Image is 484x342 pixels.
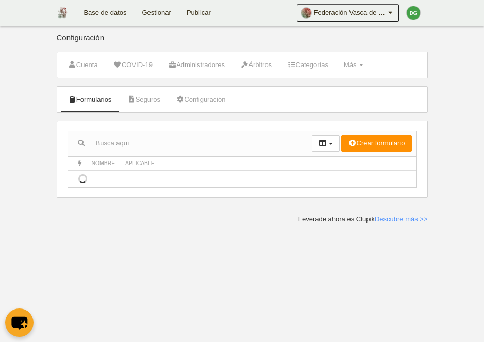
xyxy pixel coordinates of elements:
[68,136,312,151] input: Busca aquí
[62,92,118,107] a: Formularios
[162,57,230,73] a: Administradores
[301,8,311,18] img: Oa2hBJ8rYK13.30x30.jpg
[314,8,386,18] span: Federación Vasca de Voleibol
[62,57,104,73] a: Cuenta
[281,57,334,73] a: Categorías
[297,4,399,22] a: Federación Vasca de Voleibol
[125,160,155,166] span: Aplicable
[341,135,411,152] button: Crear formulario
[170,92,231,107] a: Configuración
[121,92,166,107] a: Seguros
[92,160,115,166] span: Nombre
[298,215,428,224] div: Leverade ahora es Clupik
[338,57,369,73] a: Más
[375,215,428,223] a: Descubre más >>
[57,34,428,52] div: Configuración
[108,57,158,73] a: COVID-19
[344,61,357,69] span: Más
[407,6,420,20] img: c2l6ZT0zMHgzMCZmcz05JnRleHQ9REcmYmc9NDNhMDQ3.png
[5,308,34,337] button: chat-button
[57,6,68,19] img: Federación Vasca de Voleibol
[235,57,277,73] a: Árbitros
